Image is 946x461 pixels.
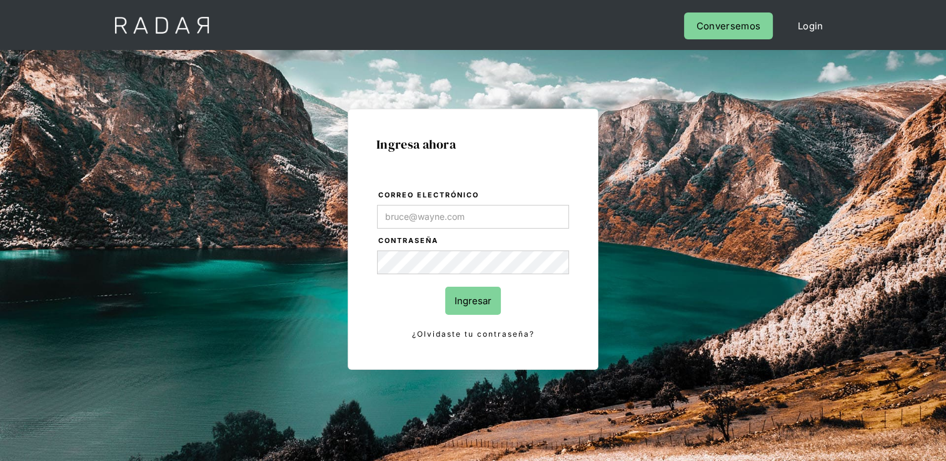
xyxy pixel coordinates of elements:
input: bruce@wayne.com [377,205,569,229]
input: Ingresar [445,287,501,315]
form: Login Form [376,189,570,341]
label: Correo electrónico [378,189,569,202]
a: ¿Olvidaste tu contraseña? [377,327,569,341]
a: Login [785,12,836,39]
label: Contraseña [378,235,569,247]
a: Conversemos [684,12,773,39]
h1: Ingresa ahora [376,137,570,151]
